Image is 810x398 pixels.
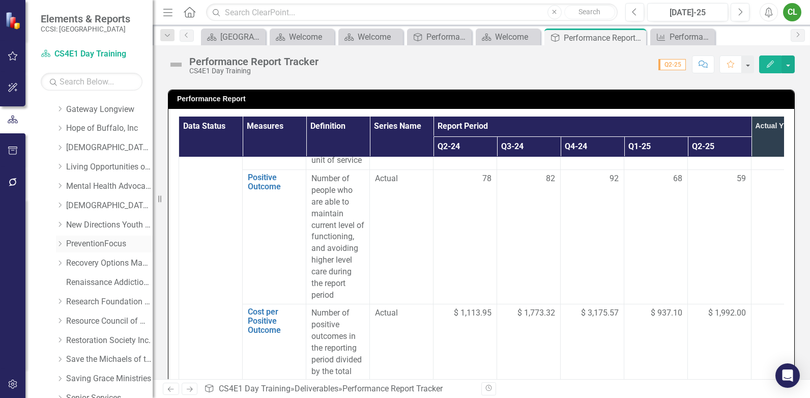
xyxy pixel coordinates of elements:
a: Cost per Positive Outcome [248,307,301,334]
a: Hope of Buffalo, Inc [66,123,153,134]
div: Performance Report Tracker [564,32,644,44]
span: 92 [610,173,619,185]
a: Performance Report Tracker [410,31,469,43]
span: $ 937.10 [651,307,682,319]
a: CS4E1 Day Training [219,384,291,393]
input: Search Below... [41,73,142,91]
div: Welcome [358,31,400,43]
td: Double-Click to Edit Right Click for Context Menu [243,170,306,304]
a: Gateway Longview [66,104,153,116]
div: [DATE]-25 [651,7,725,19]
span: Search [578,8,600,16]
a: Saving Grace Ministries [66,373,153,385]
button: CL [783,3,801,21]
div: » » [204,383,474,395]
td: Double-Click to Edit [624,170,688,304]
a: Recovery Options Made Easy [66,258,153,269]
a: Welcome [272,31,332,43]
a: Positive Outcome [248,173,301,191]
a: Mental Health Advocates [66,181,153,192]
div: Number of people who are able to maintain current level of functioning, and avoiding higher level... [311,173,364,301]
a: Deliverables [295,384,338,393]
span: 68 [673,173,682,185]
td: Double-Click to Edit [433,170,497,304]
a: [GEOGRAPHIC_DATA] [204,31,263,43]
a: Save the Michaels of the World [66,354,153,365]
a: Performance Report [653,31,712,43]
a: Welcome [478,31,538,43]
td: Double-Click to Edit [306,170,370,304]
span: $ 1,773.32 [517,307,555,319]
a: Research Foundation of SUNY [66,296,153,308]
span: 59 [737,173,746,185]
a: Restoration Society Inc. [66,335,153,347]
td: Double-Click to Edit [688,170,751,304]
a: PreventionFocus [66,238,153,250]
div: CS4E1 Day Training [189,67,319,75]
img: ClearPoint Strategy [5,11,23,29]
a: Living Opportunities of DePaul [66,161,153,173]
button: [DATE]-25 [647,3,728,21]
div: [GEOGRAPHIC_DATA] [220,31,263,43]
td: Double-Click to Edit [370,170,433,304]
div: Performance Report Tracker [342,384,443,393]
a: CS4E1 Day Training [41,48,142,60]
span: $ 1,992.00 [708,307,746,319]
span: 78 [482,173,491,185]
td: Double-Click to Edit [497,170,561,304]
span: Actual [375,307,428,319]
span: 82 [546,173,555,185]
div: Performance Report Tracker [189,56,319,67]
a: Renaissance Addiction Services, Inc. [66,277,153,289]
small: CCSI: [GEOGRAPHIC_DATA] [41,25,130,33]
td: Double-Click to Edit [561,170,624,304]
div: Welcome [289,31,332,43]
img: Not Defined [168,56,184,73]
div: Welcome [495,31,538,43]
span: $ 3,175.57 [581,307,619,319]
a: Resource Council of WNY [66,316,153,327]
a: New Directions Youth & Family Services, Inc. [66,219,153,231]
h3: Performance Report [177,95,789,103]
div: Open Intercom Messenger [775,363,800,388]
span: Actual [375,173,428,185]
span: Q2-25 [658,59,686,70]
a: Welcome [341,31,400,43]
a: [DEMOGRAPHIC_DATA] Family Services [66,142,153,154]
div: Performance Report [670,31,712,43]
span: $ 1,113.95 [454,307,491,319]
button: Search [564,5,615,19]
span: Elements & Reports [41,13,130,25]
a: [DEMOGRAPHIC_DATA] Comm Svces [66,200,153,212]
input: Search ClearPoint... [206,4,618,21]
div: Performance Report Tracker [426,31,469,43]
